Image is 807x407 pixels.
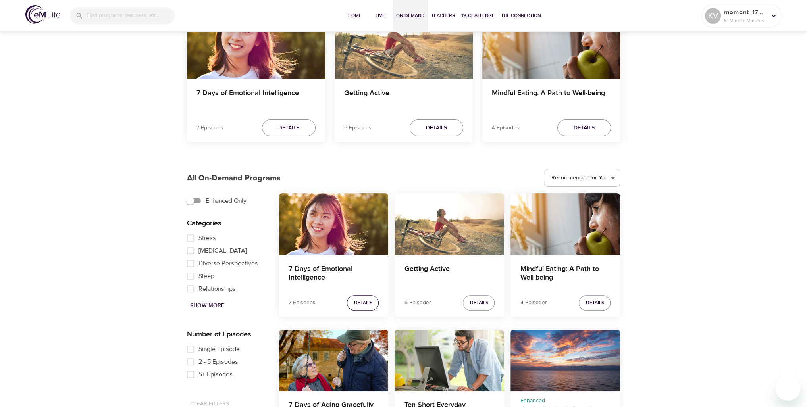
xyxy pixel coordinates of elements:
[724,8,766,17] p: moment_1755283842
[557,119,611,136] button: Details
[510,330,620,391] button: Strategies to Reduce Stress
[198,284,236,294] span: Relationships
[289,265,379,284] h4: 7 Days of Emotional Intelligence
[198,246,247,255] span: [MEDICAL_DATA]
[492,124,519,132] p: 4 Episodes
[396,12,425,20] span: On-Demand
[492,89,611,108] h4: Mindful Eating: A Path to Well-being
[196,89,316,108] h4: 7 Days of Emotional Intelligence
[198,259,258,268] span: Diverse Perspectives
[206,196,247,205] span: Enhanced Only
[25,5,60,24] img: logo
[345,12,364,20] span: Home
[289,299,316,307] p: 7 Episodes
[278,123,299,133] span: Details
[520,397,545,404] span: Enhanced
[705,8,721,24] div: KV
[198,357,238,367] span: 2 - 5 Episodes
[371,12,390,20] span: Live
[198,233,216,243] span: Stress
[190,301,224,311] span: Show More
[426,123,447,133] span: Details
[187,172,281,184] p: All On-Demand Programs
[262,119,316,136] button: Details
[520,265,611,284] h4: Mindful Eating: A Path to Well-being
[87,7,175,24] input: Find programs, teachers, etc...
[335,2,473,79] button: Getting Active
[501,12,541,20] span: The Connection
[579,295,611,311] button: Details
[354,299,372,307] span: Details
[586,299,604,307] span: Details
[187,218,266,228] p: Categories
[775,375,801,401] iframe: Button to launch messaging window
[431,12,455,20] span: Teachers
[404,299,431,307] p: 5 Episodes
[461,12,495,20] span: 1% Challenge
[279,330,389,391] button: 7 Days of Aging Gracefully
[463,295,495,311] button: Details
[395,330,504,391] button: Ten Short Everyday Mindfulness Practices
[198,344,240,354] span: Single Episode
[279,193,389,255] button: 7 Days of Emotional Intelligence
[198,370,233,379] span: 5+ Episodes
[574,123,595,133] span: Details
[196,124,223,132] p: 7 Episodes
[344,124,372,132] p: 5 Episodes
[187,2,325,79] button: 7 Days of Emotional Intelligence
[404,265,495,284] h4: Getting Active
[347,295,379,311] button: Details
[344,89,463,108] h4: Getting Active
[520,299,547,307] p: 4 Episodes
[410,119,463,136] button: Details
[482,2,620,79] button: Mindful Eating: A Path to Well-being
[198,271,214,281] span: Sleep
[724,17,766,24] p: 51 Mindful Minutes
[187,298,227,313] button: Show More
[470,299,488,307] span: Details
[510,193,620,255] button: Mindful Eating: A Path to Well-being
[187,329,266,340] p: Number of Episodes
[395,193,504,255] button: Getting Active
